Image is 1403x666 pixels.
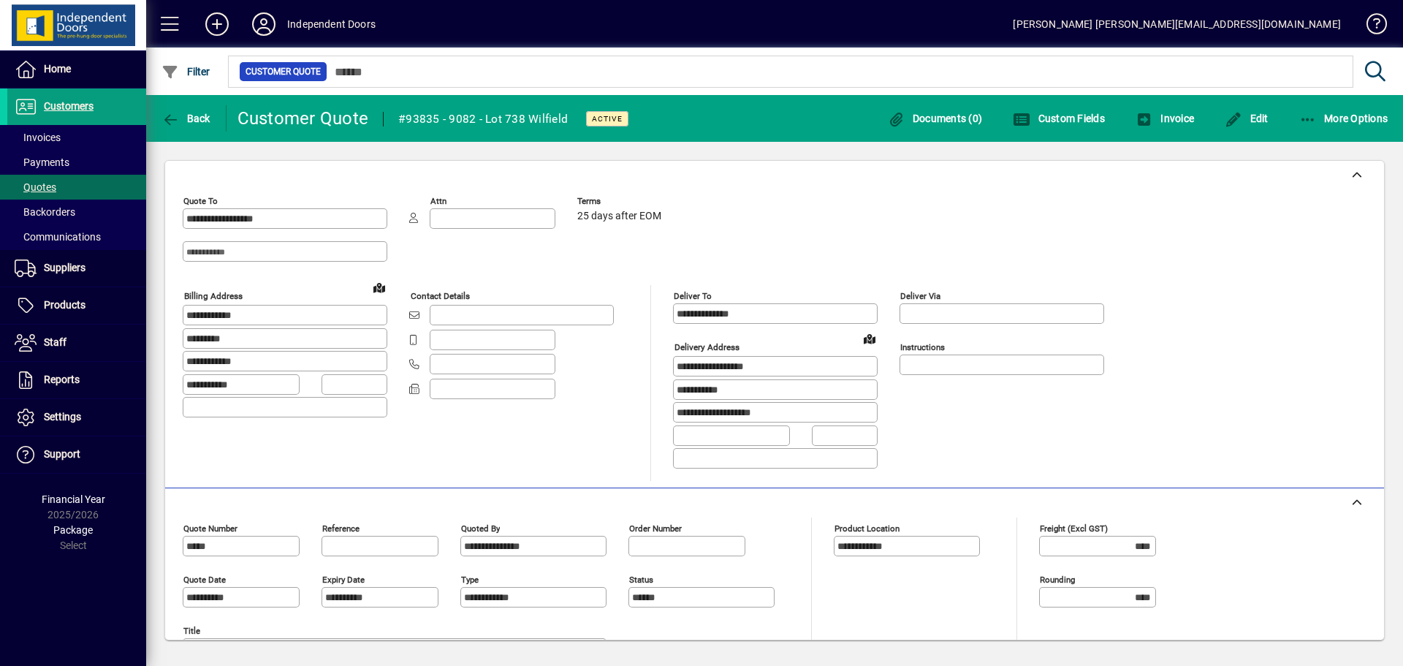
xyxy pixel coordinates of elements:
[1221,105,1272,132] button: Edit
[1356,3,1385,50] a: Knowledge Base
[1132,105,1198,132] button: Invoice
[161,66,210,77] span: Filter
[674,291,712,301] mat-label: Deliver To
[1296,105,1392,132] button: More Options
[7,287,146,324] a: Products
[15,156,69,168] span: Payments
[7,250,146,287] a: Suppliers
[900,342,945,352] mat-label: Instructions
[194,11,240,37] button: Add
[461,574,479,584] mat-label: Type
[237,107,369,130] div: Customer Quote
[834,523,900,533] mat-label: Product location
[322,574,365,584] mat-label: Expiry date
[7,325,146,361] a: Staff
[183,523,237,533] mat-label: Quote number
[15,181,56,193] span: Quotes
[161,113,210,124] span: Back
[1136,113,1194,124] span: Invoice
[1040,523,1108,533] mat-label: Freight (excl GST)
[183,574,226,584] mat-label: Quote date
[368,276,391,299] a: View on map
[1009,105,1109,132] button: Custom Fields
[900,291,940,301] mat-label: Deliver via
[44,448,80,460] span: Support
[44,100,94,112] span: Customers
[44,374,80,385] span: Reports
[7,51,146,88] a: Home
[592,114,623,124] span: Active
[15,206,75,218] span: Backorders
[1040,574,1075,584] mat-label: Rounding
[883,105,986,132] button: Documents (0)
[7,200,146,224] a: Backorders
[240,11,287,37] button: Profile
[577,197,665,206] span: Terms
[7,436,146,473] a: Support
[146,105,227,132] app-page-header-button: Back
[44,63,71,75] span: Home
[577,211,661,222] span: 25 days after EOM
[7,399,146,436] a: Settings
[7,150,146,175] a: Payments
[398,107,568,131] div: #93835 - 9082 - Lot 738 Wilfield
[1013,12,1341,36] div: [PERSON_NAME] [PERSON_NAME][EMAIL_ADDRESS][DOMAIN_NAME]
[44,411,81,423] span: Settings
[44,299,85,311] span: Products
[887,113,982,124] span: Documents (0)
[44,336,66,348] span: Staff
[44,262,85,273] span: Suppliers
[461,523,500,533] mat-label: Quoted by
[158,58,214,85] button: Filter
[15,132,61,143] span: Invoices
[629,523,682,533] mat-label: Order number
[287,12,376,36] div: Independent Doors
[322,523,360,533] mat-label: Reference
[183,196,218,206] mat-label: Quote To
[7,175,146,200] a: Quotes
[858,327,881,350] a: View on map
[1225,113,1269,124] span: Edit
[42,493,105,505] span: Financial Year
[7,224,146,249] a: Communications
[7,125,146,150] a: Invoices
[183,625,200,635] mat-label: Title
[7,362,146,398] a: Reports
[1013,113,1105,124] span: Custom Fields
[53,524,93,536] span: Package
[1299,113,1388,124] span: More Options
[246,64,321,79] span: Customer Quote
[430,196,446,206] mat-label: Attn
[158,105,214,132] button: Back
[629,574,653,584] mat-label: Status
[15,231,101,243] span: Communications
